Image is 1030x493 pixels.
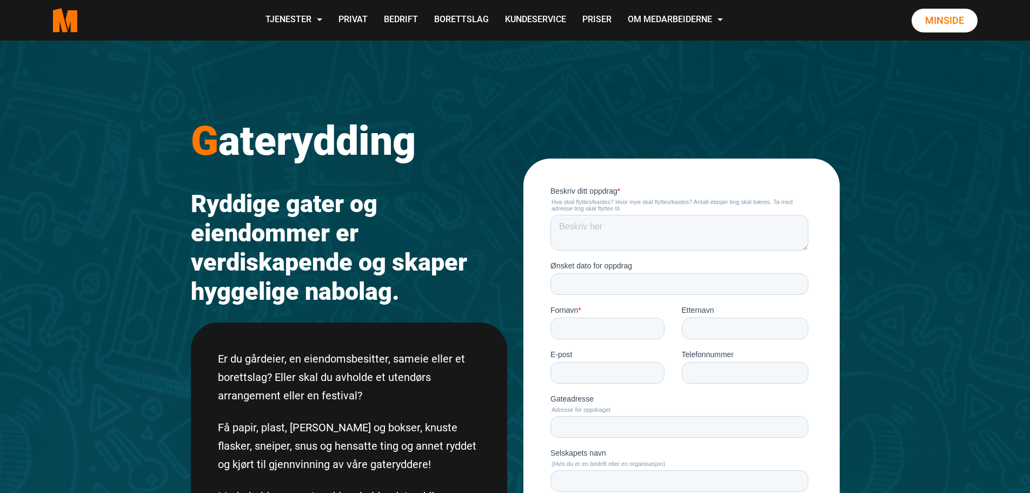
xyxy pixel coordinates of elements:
a: Om Medarbeiderne [620,1,731,40]
input: Medarbeiderne kan kredittvurdere meg. [3,382,10,389]
h1: aterydding [191,116,507,165]
input: Jeg ønsker ikke å bli kredittvurdert. [3,396,10,403]
span: Medarbeiderne kan kredittvurdere meg. [12,382,145,390]
a: Borettslag [426,1,497,40]
p: Er du gårdeier, en eiendomsbesitter, sameie eller et borettslag? Eller skal du avholde et utendør... [218,350,480,405]
span: Etternavn [131,120,164,129]
span: Jeg ønsker ikke å bli kredittvurdert. [12,396,130,404]
span: Telefonnummer [131,165,184,173]
a: Minside [912,9,978,32]
a: Kundeservice [497,1,574,40]
a: Privat [330,1,376,40]
input: Jeg er USBL-medlem [3,334,10,341]
a: Tjenester [257,1,330,40]
h2: Ryddige gater og eiendommer er verdiskapende og skaper hyggelige nabolag. [191,189,507,306]
p: Få papir, plast, [PERSON_NAME] og bokser, knuste flasker, sneiper, snus og hensatte ting og annet... [218,418,480,474]
span: G [191,117,218,165]
span: Jeg er USBL-medlem [12,334,85,343]
a: Priser [574,1,620,40]
a: Bedrift [376,1,426,40]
